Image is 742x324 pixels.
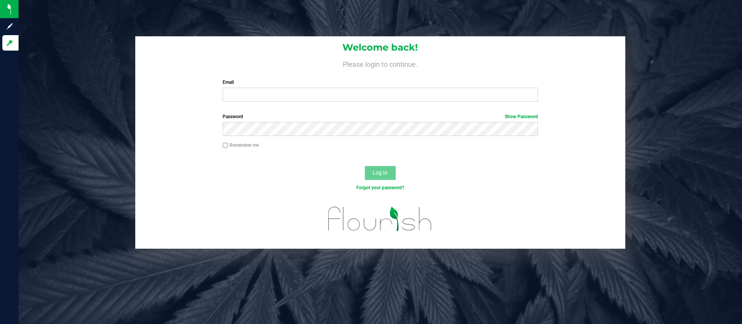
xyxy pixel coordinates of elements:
[223,114,243,119] span: Password
[356,185,404,190] a: Forgot your password?
[365,166,396,180] button: Log In
[135,59,625,68] h4: Please login to continue.
[373,170,388,176] span: Log In
[319,199,441,239] img: flourish_logo.svg
[505,114,538,119] a: Show Password
[223,143,228,148] input: Remember me
[223,142,259,149] label: Remember me
[223,79,538,86] label: Email
[6,22,14,30] inline-svg: Sign up
[135,42,625,53] h1: Welcome back!
[6,39,14,47] inline-svg: Log in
